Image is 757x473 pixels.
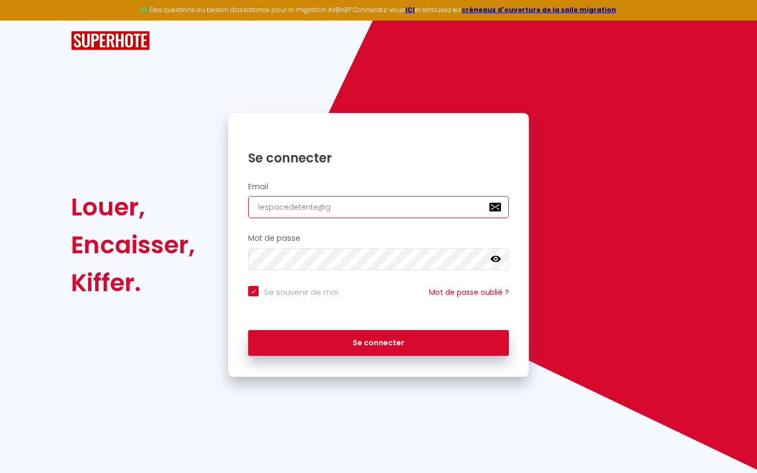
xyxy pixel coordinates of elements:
[8,4,40,36] button: Ouvrir le widget de chat LiveChat
[71,188,195,226] div: Louer,
[248,234,509,243] h2: Mot de passe
[71,226,195,264] div: Encaisser,
[248,196,509,218] input: Ton Email
[248,330,509,356] button: Se connecter
[248,182,509,191] h2: Email
[248,150,509,166] h1: Se connecter
[71,264,195,302] div: Kiffer.
[429,287,509,297] a: Mot de passe oublié ?
[405,5,415,14] a: ICI
[462,5,616,14] a: créneaux d'ouverture de la salle migration
[71,31,150,50] img: SuperHote logo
